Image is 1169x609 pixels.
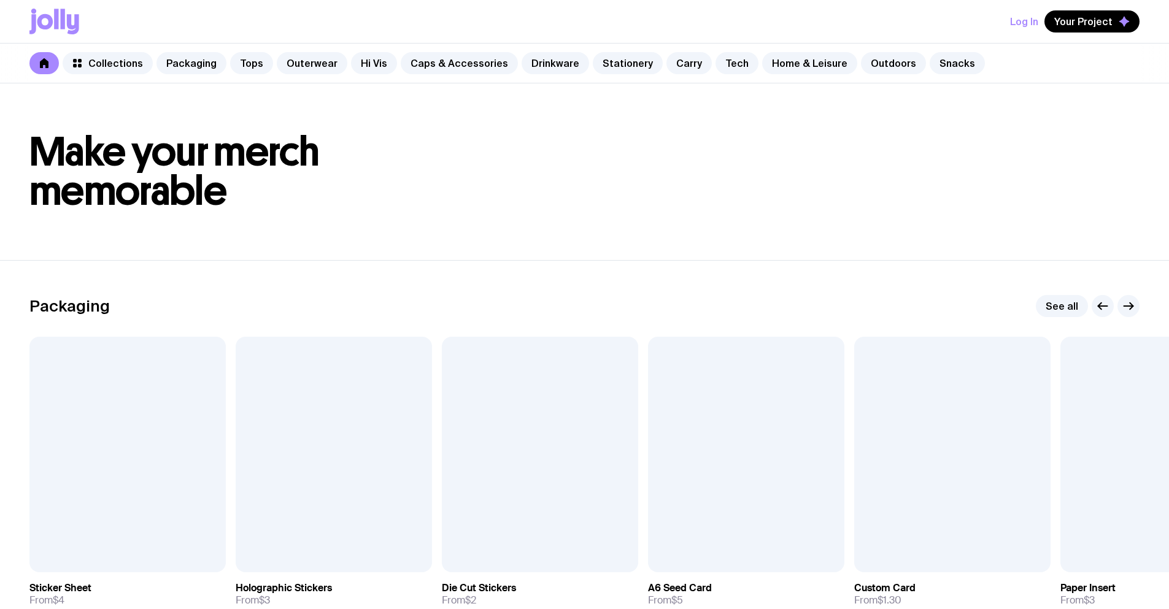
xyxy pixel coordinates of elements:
[1084,594,1095,607] span: $3
[878,594,901,607] span: $1.30
[156,52,226,74] a: Packaging
[861,52,926,74] a: Outdoors
[666,52,712,74] a: Carry
[854,582,916,594] h3: Custom Card
[351,52,397,74] a: Hi Vis
[648,594,683,607] span: From
[29,297,110,315] h2: Packaging
[442,582,516,594] h3: Die Cut Stickers
[236,582,332,594] h3: Holographic Stickers
[522,52,589,74] a: Drinkware
[401,52,518,74] a: Caps & Accessories
[29,128,320,215] span: Make your merch memorable
[259,594,270,607] span: $3
[29,594,64,607] span: From
[593,52,663,74] a: Stationery
[1010,10,1038,33] button: Log In
[277,52,347,74] a: Outerwear
[442,594,476,607] span: From
[1060,594,1095,607] span: From
[1044,10,1140,33] button: Your Project
[1054,15,1113,28] span: Your Project
[648,582,712,594] h3: A6 Seed Card
[671,594,683,607] span: $5
[1060,582,1116,594] h3: Paper Insert
[88,57,143,69] span: Collections
[29,582,91,594] h3: Sticker Sheet
[930,52,985,74] a: Snacks
[762,52,857,74] a: Home & Leisure
[854,594,901,607] span: From
[236,594,270,607] span: From
[1036,295,1088,317] a: See all
[465,594,476,607] span: $2
[53,594,64,607] span: $4
[230,52,273,74] a: Tops
[716,52,758,74] a: Tech
[63,52,153,74] a: Collections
